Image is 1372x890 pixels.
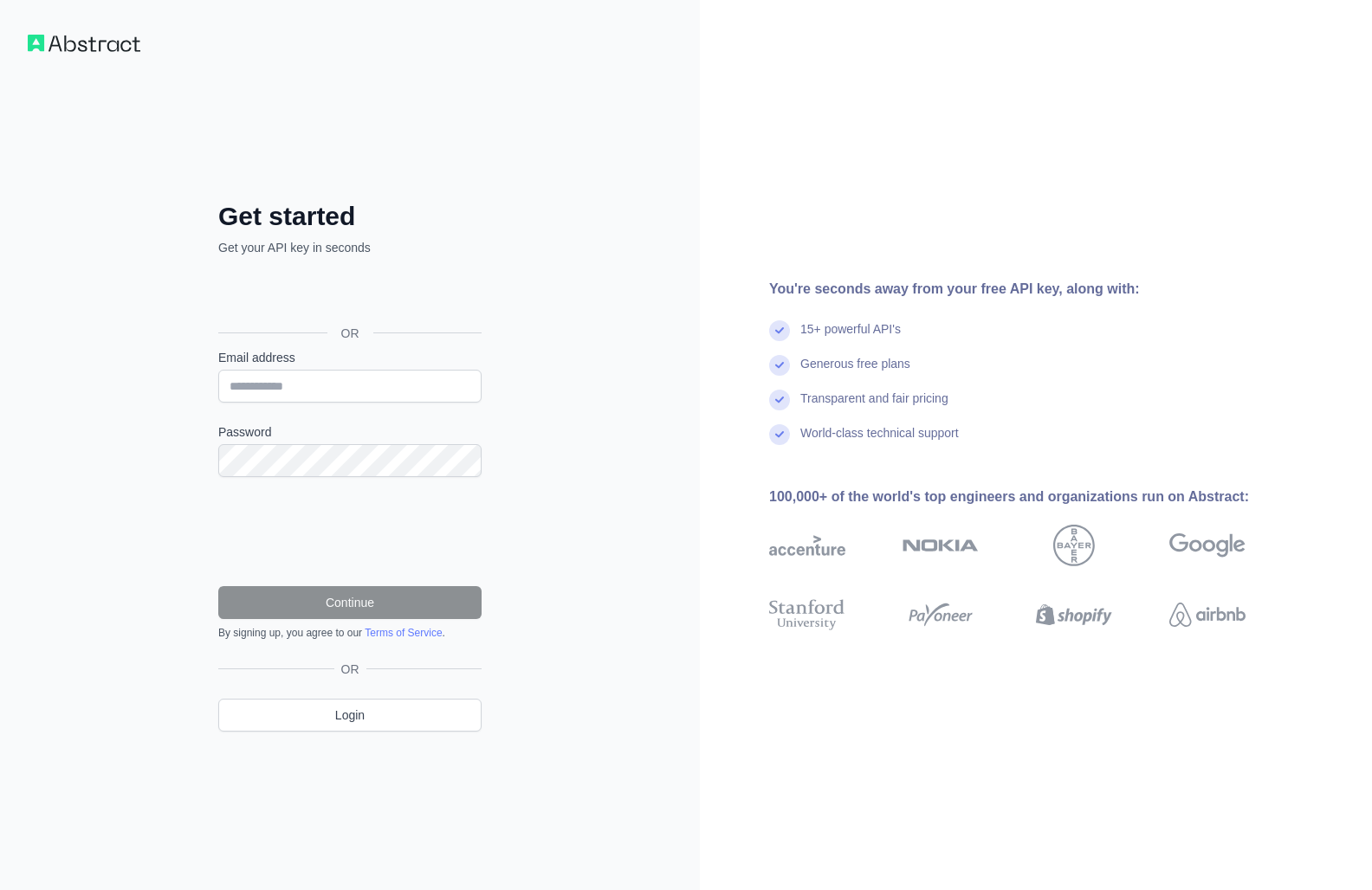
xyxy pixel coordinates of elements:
[1169,525,1246,566] img: google
[28,35,140,52] img: Workflow
[218,423,482,441] label: Password
[769,320,790,341] img: check mark
[800,424,959,459] div: World-class technical support
[1036,596,1112,634] img: shopify
[334,661,366,678] span: OR
[903,596,979,634] img: payoneer
[800,390,948,424] div: Transparent and fair pricing
[769,390,790,410] img: check mark
[218,201,482,232] h2: Get started
[769,487,1301,507] div: 100,000+ of the world's top engineers and organizations run on Abstract:
[327,325,373,342] span: OR
[1169,596,1246,634] img: airbnb
[1053,525,1095,566] img: bayer
[218,239,482,256] p: Get your API key in seconds
[218,349,482,366] label: Email address
[210,275,487,313] iframe: Sign in with Google Button
[903,525,979,566] img: nokia
[769,279,1301,300] div: You're seconds away from your free API key, along with:
[218,626,482,640] div: By signing up, you agree to our .
[769,525,845,566] img: accenture
[800,320,901,355] div: 15+ powerful API's
[218,498,482,565] iframe: reCAPTCHA
[218,699,482,732] a: Login
[769,355,790,376] img: check mark
[769,424,790,445] img: check mark
[218,586,482,619] button: Continue
[769,596,845,634] img: stanford university
[800,355,910,390] div: Generous free plans
[365,627,442,639] a: Terms of Service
